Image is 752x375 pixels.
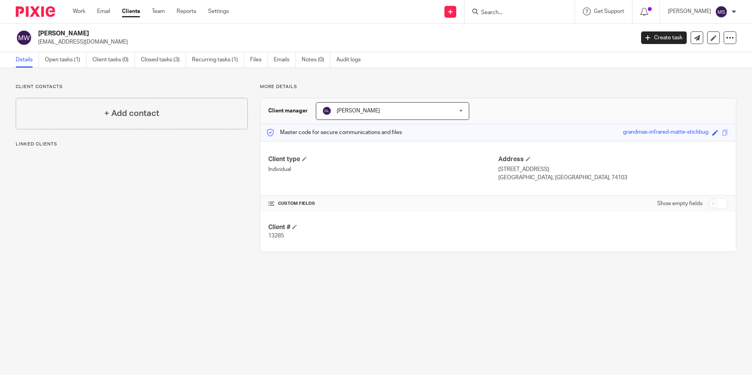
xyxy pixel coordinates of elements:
a: Emails [274,52,296,68]
span: 13285 [268,233,284,239]
label: Show empty fields [657,200,702,208]
div: grandmas-infrared-matte-stickbug [623,128,708,137]
a: Open tasks (1) [45,52,87,68]
p: [PERSON_NAME] [668,7,711,15]
span: Get Support [594,9,624,14]
p: [GEOGRAPHIC_DATA], [GEOGRAPHIC_DATA], 74103 [498,174,728,182]
h4: Client type [268,155,498,164]
a: Work [73,7,85,15]
p: Linked clients [16,141,248,147]
a: Client tasks (0) [92,52,135,68]
a: Team [152,7,165,15]
p: Client contacts [16,84,248,90]
h4: CUSTOM FIELDS [268,200,498,207]
h3: Client manager [268,107,308,115]
a: Files [250,52,268,68]
a: Settings [208,7,229,15]
a: Audit logs [336,52,367,68]
a: Clients [122,7,140,15]
span: [PERSON_NAME] [337,108,380,114]
input: Search [480,9,551,17]
a: Reports [177,7,196,15]
img: svg%3E [715,6,728,18]
img: svg%3E [322,106,332,116]
h4: Address [498,155,728,164]
img: Pixie [16,6,55,17]
a: Create task [641,31,687,44]
a: Recurring tasks (1) [192,52,244,68]
p: Individual [268,165,498,173]
h4: + Add contact [104,107,159,119]
p: More details [260,84,736,90]
p: Master code for secure communications and files [266,129,402,136]
img: svg%3E [16,29,32,46]
h4: Client # [268,223,498,232]
a: Closed tasks (3) [141,52,186,68]
p: [EMAIL_ADDRESS][DOMAIN_NAME] [38,38,629,46]
a: Email [97,7,110,15]
a: Details [16,52,39,68]
p: [STREET_ADDRESS] [498,165,728,173]
h2: [PERSON_NAME] [38,29,511,38]
a: Notes (0) [302,52,330,68]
